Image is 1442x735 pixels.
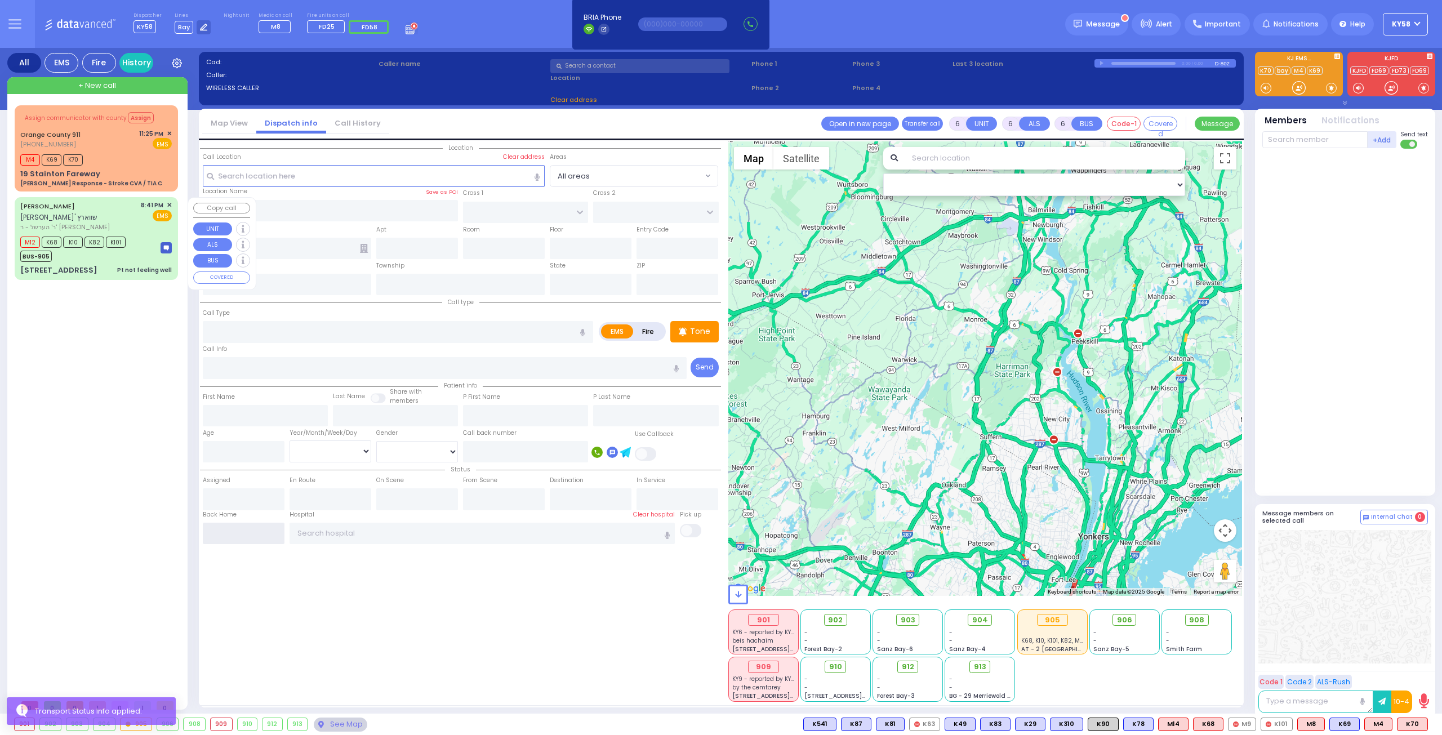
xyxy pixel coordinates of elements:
[288,718,308,730] div: 913
[1383,13,1428,35] button: KY58
[945,718,976,731] div: BLS
[203,187,247,196] label: Location Name
[20,212,97,222] span: [PERSON_NAME]' שווארץ
[1350,66,1368,75] a: KJFD
[1368,131,1397,148] button: +Add
[1021,636,1085,645] span: K68, K10, K101, K82, M12
[1364,718,1392,731] div: ALS
[550,476,584,485] label: Destination
[141,201,163,210] span: 8:41 PM
[1071,117,1102,131] button: BUS
[1021,645,1105,653] span: AT - 2 [GEOGRAPHIC_DATA]
[360,244,368,253] span: Other building occupants
[290,523,675,544] input: Search hospital
[1189,614,1204,626] span: 908
[376,476,404,485] label: On Scene
[1214,59,1236,68] div: D-802
[1392,19,1410,29] span: KY58
[1321,114,1379,127] button: Notifications
[1193,718,1223,731] div: ALS
[876,718,905,731] div: K81
[732,636,773,645] span: beis hachaim
[193,254,232,268] button: BUS
[1107,117,1141,131] button: Code-1
[949,683,953,692] span: -
[732,683,781,692] span: by the cemtarey
[804,692,911,700] span: [STREET_ADDRESS][PERSON_NAME]
[748,661,779,673] div: 909
[193,271,250,284] button: COVERED
[804,683,808,692] span: -
[1258,675,1284,689] button: Code 1
[550,166,702,186] span: All areas
[905,147,1186,170] input: Search location
[20,154,40,166] span: M4
[637,476,665,485] label: In Service
[1371,513,1413,521] span: Internal Chat
[1329,718,1360,731] div: K69
[637,225,669,234] label: Entry Code
[1117,614,1132,626] span: 906
[202,118,256,128] a: Map View
[1233,721,1239,727] img: red-radio-icon.svg
[259,12,294,19] label: Medic on call
[1158,718,1189,731] div: M14
[1262,510,1360,524] h5: Message members on selected call
[1415,512,1425,522] span: 0
[1123,718,1154,731] div: K78
[1037,614,1068,626] div: 905
[376,261,404,270] label: Township
[44,53,78,73] div: EMS
[902,117,943,131] button: Transfer call
[256,118,326,128] a: Dispatch info
[161,242,172,253] img: message-box.svg
[1297,718,1325,731] div: M8
[193,203,250,213] button: Copy call
[1166,628,1169,636] span: -
[167,201,172,210] span: ✕
[153,138,172,149] span: EMS
[852,59,949,69] span: Phone 3
[909,718,940,731] div: K63
[637,261,645,270] label: ZIP
[732,692,839,700] span: [STREET_ADDRESS][PERSON_NAME]
[426,188,458,196] label: Save as POI
[1350,19,1365,29] span: Help
[307,12,393,19] label: Fire units on call
[119,53,153,73] a: History
[1214,519,1236,542] button: Map camera controls
[20,202,75,211] a: [PERSON_NAME]
[117,266,172,274] div: Pt not feeling well
[1050,718,1083,731] div: K310
[1214,147,1236,170] button: Toggle fullscreen view
[463,225,480,234] label: Room
[980,718,1011,731] div: BLS
[1275,66,1290,75] a: bay
[732,675,795,683] span: KY9 - reported by KY9
[20,168,100,180] div: 19 Stainton Fareway
[20,179,162,188] div: [PERSON_NAME] Response - Stroke CVA / TIA C
[1364,718,1392,731] div: M4
[1158,718,1189,731] div: ALS
[376,225,386,234] label: Apt
[463,189,483,198] label: Cross 1
[803,718,836,731] div: BLS
[128,112,154,123] button: Assign
[1015,718,1045,731] div: BLS
[1285,675,1314,689] button: Code 2
[1093,636,1097,645] span: -
[314,718,367,732] div: See map
[44,17,119,31] img: Logo
[690,326,710,337] p: Tone
[877,645,913,653] span: Sanz Bay-6
[1262,131,1368,148] input: Search member
[877,683,880,692] span: -
[1410,66,1429,75] a: FD69
[852,83,949,93] span: Phone 4
[20,222,137,232] span: ר' הערשל - ר' [PERSON_NAME]
[1166,636,1169,645] span: -
[748,614,779,626] div: 901
[184,718,205,730] div: 908
[390,387,422,396] small: Share with
[333,392,365,401] label: Last Name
